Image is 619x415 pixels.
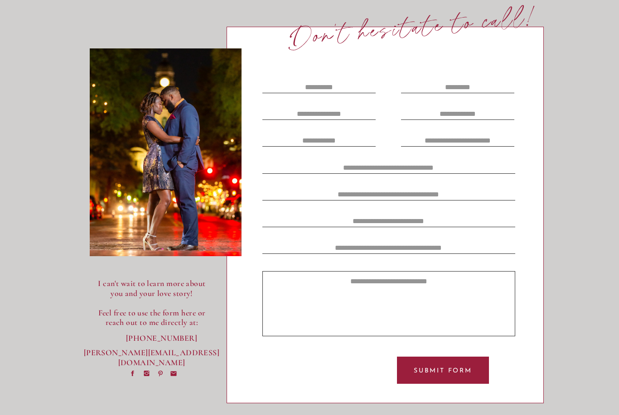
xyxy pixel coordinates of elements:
[91,279,213,328] p: I can't wait to learn more about you and your love story! Feel free to use the form here or reach...
[83,348,220,358] a: [PERSON_NAME][EMAIL_ADDRESS][DOMAIN_NAME]
[401,366,484,375] a: Submit Form
[126,334,177,343] a: [PHONE_NUMBER]
[288,4,540,52] p: Don't hesitate to call!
